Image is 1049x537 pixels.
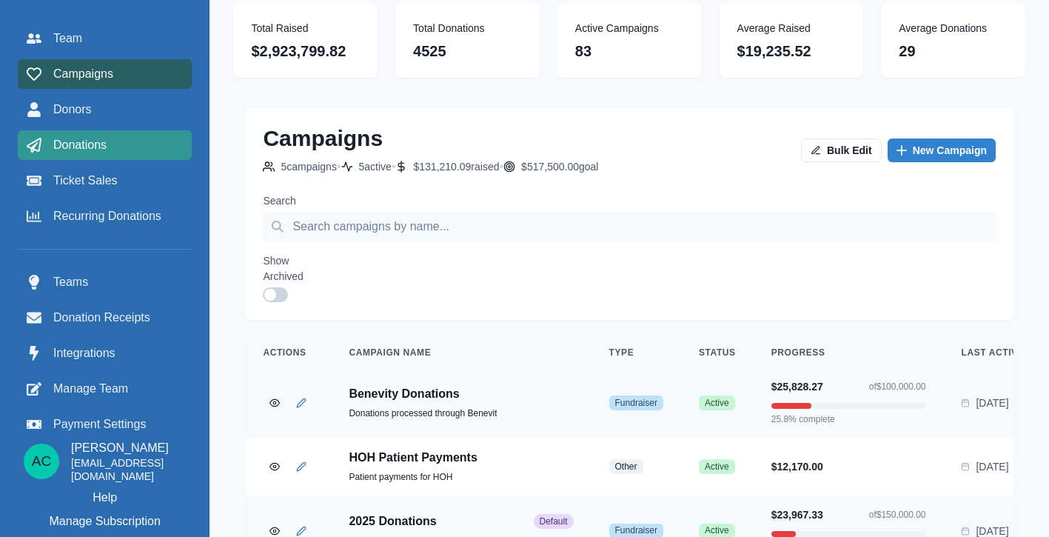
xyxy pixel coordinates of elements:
[32,454,52,468] div: Alyssa Cassata
[53,65,113,83] span: Campaigns
[281,159,337,175] p: 5 campaign s
[18,410,192,439] a: Payment Settings
[349,347,431,358] p: Campaign Name
[53,207,161,225] span: Recurring Donations
[392,158,396,176] p: •
[349,387,573,401] p: Benevity Donations
[18,374,192,404] a: Manage Team
[609,347,634,358] p: Type
[976,396,1008,410] p: [DATE]
[359,159,392,175] p: 5 active
[737,42,846,60] h2: $19,235.52
[899,42,1008,60] h2: 29
[18,201,192,231] a: Recurring Donations
[413,159,499,175] p: $131,210.09 raised
[18,130,192,160] a: Donations
[263,391,286,415] button: View Campaign
[869,507,926,522] p: of $150,000.00
[289,455,313,478] button: Edit Campaign
[801,139,882,162] button: Bulk Edit
[349,407,497,420] p: Donations processed through Benevity
[18,338,192,368] a: Integrations
[771,379,823,394] p: $25,828.27
[263,212,996,241] input: Search campaigns by name...
[869,379,926,394] p: of $100,000.00
[413,21,522,36] p: Total Donations
[53,273,88,291] span: Teams
[609,396,663,410] span: fundraiser
[263,253,303,284] label: Show Archived
[534,514,574,529] span: Default
[771,347,825,358] p: Progress
[575,42,684,60] h2: 83
[53,344,115,362] span: Integrations
[18,95,192,124] a: Donors
[771,459,823,474] p: $12,170.00
[18,166,192,196] a: Ticket Sales
[499,158,503,176] p: •
[888,139,996,162] a: New Campaign
[976,459,1008,474] p: [DATE]
[899,21,1008,36] p: Average Donations
[575,21,684,36] p: Active Campaigns
[349,471,452,484] p: Patient payments for HOH
[413,42,522,60] h2: 4525
[53,172,118,190] span: Ticket Sales
[18,303,192,333] a: Donation Receipts
[53,309,150,327] span: Donation Receipts
[699,396,735,410] span: Active
[263,193,987,209] label: Search
[771,507,823,522] p: $23,967.33
[53,380,128,398] span: Manage Team
[699,459,735,474] span: Active
[18,59,192,89] a: Campaigns
[18,24,192,53] a: Team
[251,21,360,36] p: Total Raised
[337,158,341,176] p: •
[289,391,313,415] button: Edit Campaign
[53,101,92,119] span: Donors
[50,513,161,530] p: Manage Subscription
[263,125,383,152] h2: Campaigns
[521,159,598,175] p: $517,500.00 goal
[18,267,192,297] a: Teams
[53,136,107,154] span: Donations
[961,347,1033,358] p: Last Activity
[699,347,736,358] p: Status
[71,439,186,457] p: [PERSON_NAME]
[771,412,835,427] p: 25.8 % complete
[349,450,573,465] p: HOH Patient Payments
[737,21,846,36] p: Average Raised
[53,416,146,433] span: Payment Settings
[349,514,527,529] p: 2025 Donations
[245,338,331,367] th: Actions
[251,42,360,60] h2: $2,923,799.82
[263,455,286,478] button: View Campaign
[53,30,82,47] span: Team
[71,457,186,483] p: [EMAIL_ADDRESS][DOMAIN_NAME]
[609,459,643,474] span: other
[93,489,117,507] a: Help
